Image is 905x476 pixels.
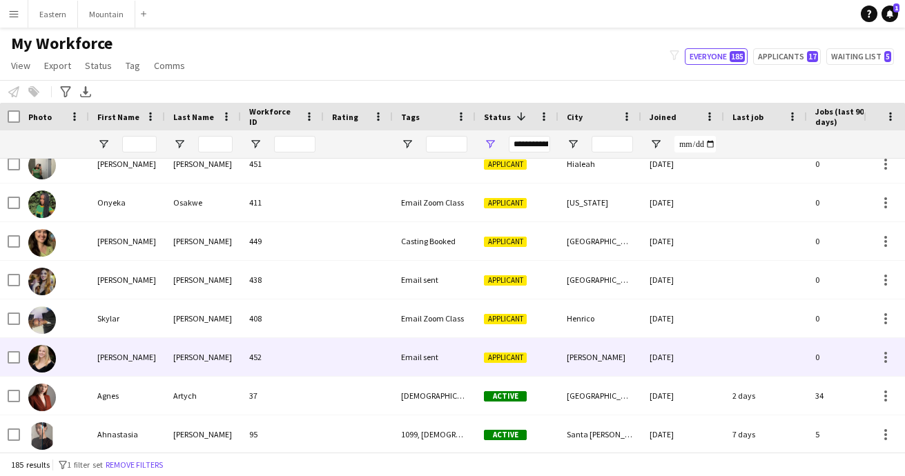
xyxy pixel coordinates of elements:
[558,261,641,299] div: [GEOGRAPHIC_DATA]
[884,51,891,62] span: 5
[826,48,894,65] button: Waiting list5
[807,145,897,183] div: 0
[122,136,157,152] input: First Name Filter Input
[165,415,241,453] div: [PERSON_NAME]
[393,299,476,337] div: Email Zoom Class
[79,57,117,75] a: Status
[753,48,821,65] button: Applicants17
[85,59,112,72] span: Status
[241,261,324,299] div: 438
[484,314,527,324] span: Applicant
[89,222,165,260] div: [PERSON_NAME]
[393,415,476,453] div: 1099, [DEMOGRAPHIC_DATA], [US_STATE], Northeast
[567,138,579,150] button: Open Filter Menu
[28,112,52,122] span: Photo
[28,268,56,295] img: Shelby Stephens
[641,299,724,337] div: [DATE]
[44,59,71,72] span: Export
[807,51,818,62] span: 17
[558,338,641,376] div: [PERSON_NAME]
[641,222,724,260] div: [DATE]
[724,377,807,415] div: 2 days
[28,422,56,450] img: Ahnastasia Carlyle
[484,275,527,286] span: Applicant
[148,57,191,75] a: Comms
[807,377,897,415] div: 34
[426,136,467,152] input: Tags Filter Input
[558,377,641,415] div: [GEOGRAPHIC_DATA]
[724,415,807,453] div: 7 days
[11,33,113,54] span: My Workforce
[484,112,511,122] span: Status
[249,138,262,150] button: Open Filter Menu
[89,145,165,183] div: [PERSON_NAME]
[484,237,527,247] span: Applicant
[641,338,724,376] div: [DATE]
[674,136,716,152] input: Joined Filter Input
[650,138,662,150] button: Open Filter Menu
[393,222,476,260] div: Casting Booked
[89,261,165,299] div: [PERSON_NAME]
[484,391,527,401] span: Active
[67,459,103,470] span: 1 filter set
[173,112,214,122] span: Last Name
[165,222,241,260] div: [PERSON_NAME]
[650,112,677,122] span: Joined
[393,338,476,376] div: Email sent
[882,6,898,22] a: 1
[103,457,166,473] button: Remove filters
[165,377,241,415] div: Artych
[893,3,899,12] span: 1
[28,1,78,28] button: Eastern
[815,106,872,127] span: Jobs (last 90 days)
[198,136,233,152] input: Last Name Filter Input
[484,159,527,170] span: Applicant
[807,184,897,221] div: 0
[241,145,324,183] div: 451
[592,136,633,152] input: City Filter Input
[89,338,165,376] div: [PERSON_NAME]
[97,138,110,150] button: Open Filter Menu
[401,112,420,122] span: Tags
[97,112,139,122] span: First Name
[567,112,583,122] span: City
[641,261,724,299] div: [DATE]
[732,112,763,122] span: Last job
[807,415,897,453] div: 5
[28,345,56,373] img: Sundy Zimmermann
[57,83,74,100] app-action-btn: Advanced filters
[807,299,897,337] div: 0
[28,384,56,411] img: Agnes Artych
[558,184,641,221] div: [US_STATE]
[173,138,186,150] button: Open Filter Menu
[393,377,476,415] div: [DEMOGRAPHIC_DATA], [US_STATE], Northeast, Travel Team, W2
[558,222,641,260] div: [GEOGRAPHIC_DATA]
[154,59,185,72] span: Comms
[249,106,299,127] span: Workforce ID
[641,184,724,221] div: [DATE]
[89,415,165,453] div: Ahnastasia
[120,57,146,75] a: Tag
[484,430,527,440] span: Active
[241,377,324,415] div: 37
[28,152,56,179] img: Natalie Alvarado
[685,48,748,65] button: Everyone185
[165,184,241,221] div: Osakwe
[807,261,897,299] div: 0
[274,136,315,152] input: Workforce ID Filter Input
[807,222,897,260] div: 0
[89,184,165,221] div: Onyeka
[641,377,724,415] div: [DATE]
[558,299,641,337] div: Henrico
[241,184,324,221] div: 411
[807,338,897,376] div: 0
[6,57,36,75] a: View
[39,57,77,75] a: Export
[165,338,241,376] div: [PERSON_NAME]
[241,299,324,337] div: 408
[28,306,56,334] img: Skylar Saunders
[78,1,135,28] button: Mountain
[241,338,324,376] div: 452
[393,184,476,221] div: Email Zoom Class
[484,198,527,208] span: Applicant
